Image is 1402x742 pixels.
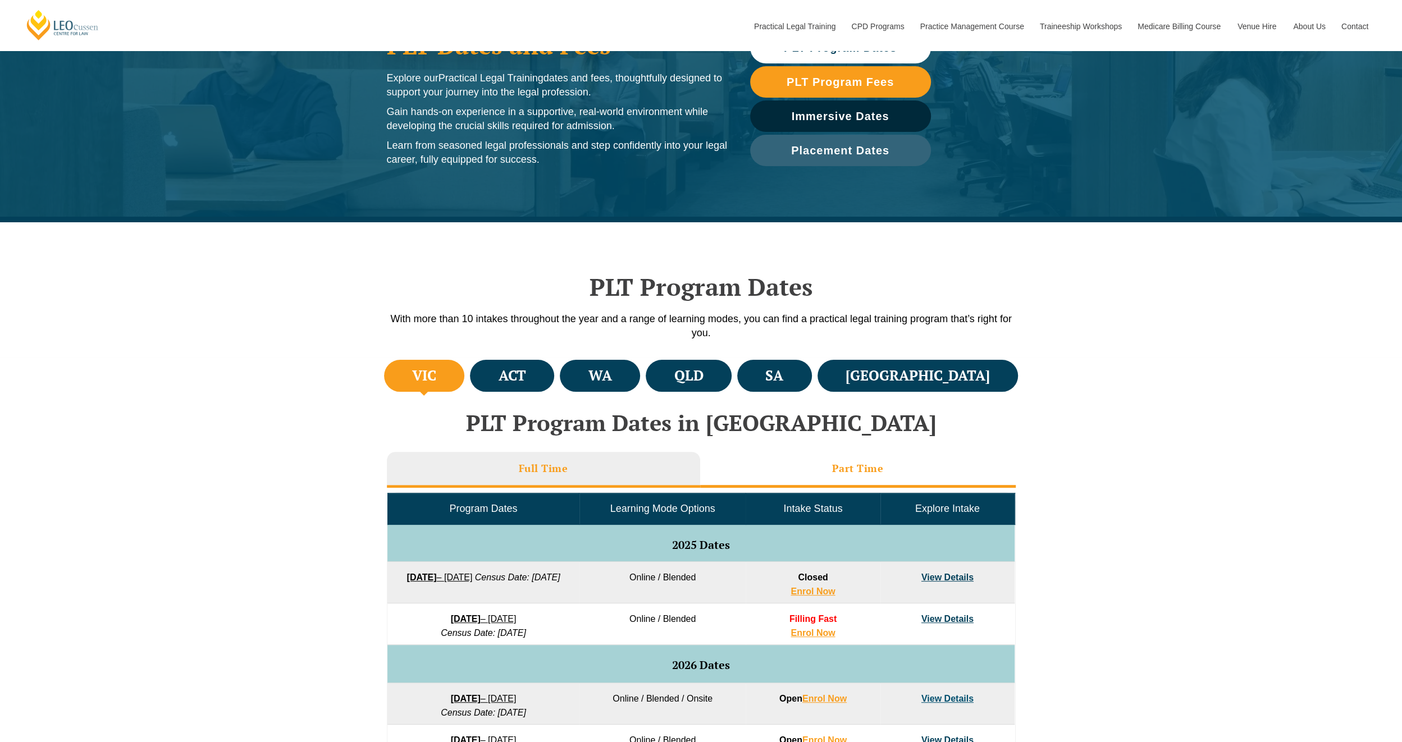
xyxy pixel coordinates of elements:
[1031,2,1129,51] a: Traineeship Workshops
[921,614,974,624] a: View Details
[792,111,889,122] span: Immersive Dates
[912,2,1031,51] a: Practice Management Course
[750,66,931,98] a: PLT Program Fees
[610,503,715,514] span: Learning Mode Options
[750,100,931,132] a: Immersive Dates
[407,572,436,582] strong: [DATE]
[1129,2,1229,51] a: Medicare Billing Course
[765,367,783,385] h4: SA
[921,572,974,582] a: View Details
[921,694,974,703] a: View Details
[843,2,911,51] a: CPD Programs
[579,603,746,645] td: Online / Blended
[746,2,843,51] a: Practical Legal Training
[791,587,835,596] a: Enrol Now
[915,503,980,514] span: Explore Intake
[832,462,884,475] h3: Part Time
[439,72,544,84] span: Practical Legal Training
[499,367,526,385] h4: ACT
[588,367,612,385] h4: WA
[672,657,730,672] span: 2026 Dates
[387,139,728,167] p: Learn from seasoned legal professionals and step confidently into your legal career, fully equipp...
[750,135,931,166] a: Placement Dates
[451,694,481,703] strong: [DATE]
[407,572,472,582] a: [DATE]– [DATE]
[519,462,568,475] h3: Full Time
[791,145,889,156] span: Placement Dates
[787,76,894,88] span: PLT Program Fees
[779,694,847,703] strong: Open
[449,503,517,514] span: Program Dates
[441,708,526,717] em: Census Date: [DATE]
[1229,2,1285,51] a: Venue Hire
[798,572,828,582] span: Closed
[381,312,1021,340] p: With more than 10 intakes throughout the year and a range of learning modes, you can find a pract...
[387,105,728,133] p: Gain hands-on experience in a supportive, real-world environment while developing the crucial ski...
[846,367,990,385] h4: [GEOGRAPHIC_DATA]
[387,31,728,59] h1: PLT Dates and Fees
[412,367,436,385] h4: VIC
[791,628,835,638] a: Enrol Now
[451,614,517,624] a: [DATE]– [DATE]
[1285,2,1333,51] a: About Us
[672,537,730,552] span: 2025 Dates
[783,503,842,514] span: Intake Status
[1333,2,1377,51] a: Contact
[789,614,837,624] span: Filling Fast
[381,410,1021,435] h2: PLT Program Dates in [GEOGRAPHIC_DATA]
[451,614,481,624] strong: [DATE]
[381,273,1021,301] h2: PLT Program Dates
[579,562,746,603] td: Online / Blended
[802,694,847,703] a: Enrol Now
[674,367,703,385] h4: QLD
[784,42,897,53] span: PLT Program Dates
[25,9,100,41] a: [PERSON_NAME] Centre for Law
[475,572,560,582] em: Census Date: [DATE]
[579,683,746,725] td: Online / Blended / Onsite
[441,628,526,638] em: Census Date: [DATE]
[387,71,728,99] p: Explore our dates and fees, thoughtfully designed to support your journey into the legal profession.
[451,694,517,703] a: [DATE]– [DATE]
